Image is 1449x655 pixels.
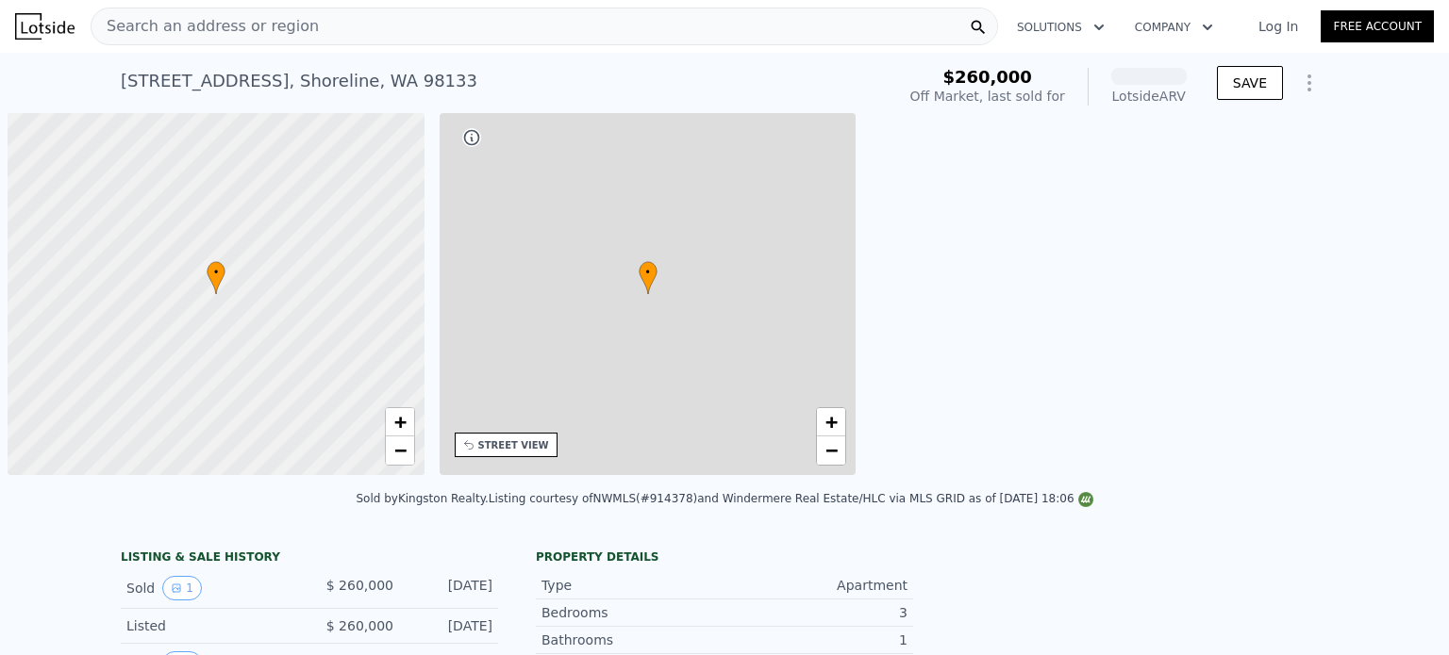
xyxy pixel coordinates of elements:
[207,264,225,281] span: •
[541,576,724,595] div: Type
[386,436,414,465] a: Zoom out
[489,492,1093,505] div: Listing courtesy of NWMLS (#914378) and Windermere Real Estate/HLC via MLS GRID as of [DATE] 18:06
[639,264,658,281] span: •
[478,438,549,452] div: STREET VIEW
[92,15,319,38] span: Search an address or region
[541,630,724,649] div: Bathrooms
[326,618,393,633] span: $ 260,000
[1111,87,1187,106] div: Lotside ARV
[162,576,202,600] button: View historical data
[408,576,492,600] div: [DATE]
[326,578,393,593] span: $ 260,000
[817,436,845,465] a: Zoom out
[825,410,838,434] span: +
[126,576,294,600] div: Sold
[1236,17,1321,36] a: Log In
[817,408,845,436] a: Zoom in
[408,616,492,635] div: [DATE]
[910,87,1065,106] div: Off Market, last sold for
[724,576,908,595] div: Apartment
[1120,10,1228,44] button: Company
[356,492,488,505] div: Sold by Kingston Realty .
[393,410,406,434] span: +
[1321,10,1434,42] a: Free Account
[1291,64,1328,102] button: Show Options
[15,13,75,40] img: Lotside
[541,603,724,622] div: Bedrooms
[639,261,658,294] div: •
[126,616,294,635] div: Listed
[121,549,498,568] div: LISTING & SALE HISTORY
[825,438,838,462] span: −
[724,603,908,622] div: 3
[1078,492,1093,507] img: NWMLS Logo
[121,68,477,94] div: [STREET_ADDRESS] , Shoreline , WA 98133
[386,408,414,436] a: Zoom in
[1002,10,1120,44] button: Solutions
[942,67,1032,87] span: $260,000
[393,438,406,462] span: −
[1217,66,1283,100] button: SAVE
[724,630,908,649] div: 1
[536,549,913,565] div: Property details
[207,261,225,294] div: •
